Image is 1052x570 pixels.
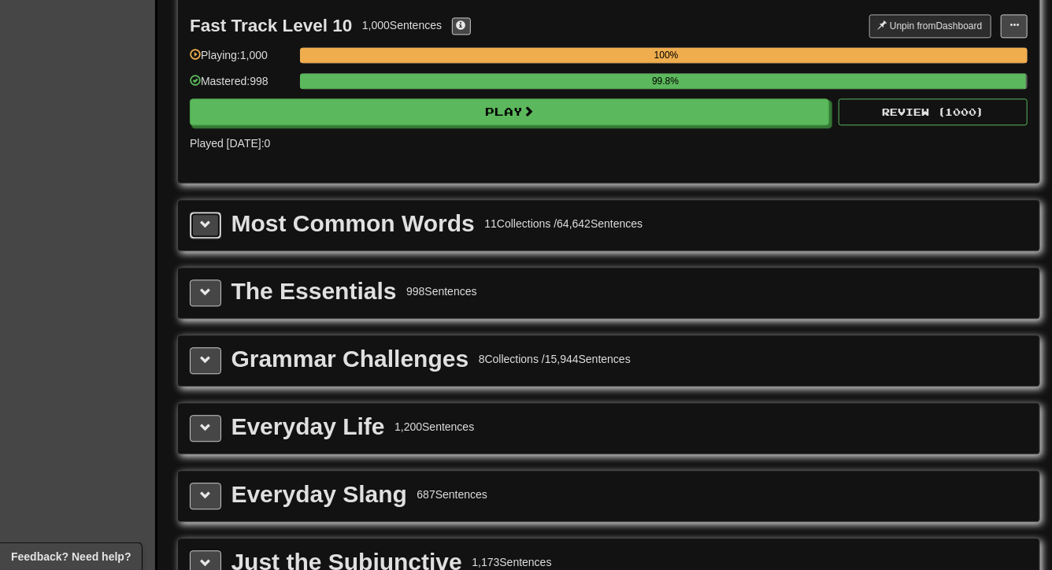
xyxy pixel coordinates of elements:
[190,98,829,125] button: Play
[190,137,270,150] span: Played [DATE]: 0
[472,554,551,570] div: 1,173 Sentences
[190,16,352,35] div: Fast Track Level 10
[305,47,1028,63] div: 100%
[869,14,991,38] button: Unpin fromDashboard
[484,216,643,231] div: 11 Collections / 64,642 Sentences
[362,17,442,33] div: 1,000 Sentences
[232,415,385,439] div: Everyday Life
[839,98,1028,125] button: Review (1000)
[479,351,631,367] div: 8 Collections / 15,944 Sentences
[232,347,469,371] div: Grammar Challenges
[417,487,487,502] div: 687 Sentences
[305,73,1026,89] div: 99.8%
[406,283,477,299] div: 998 Sentences
[190,73,292,99] div: Mastered: 998
[394,419,474,435] div: 1,200 Sentences
[232,483,407,506] div: Everyday Slang
[232,212,475,235] div: Most Common Words
[232,279,397,303] div: The Essentials
[190,47,292,73] div: Playing: 1,000
[11,549,131,564] span: Open feedback widget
